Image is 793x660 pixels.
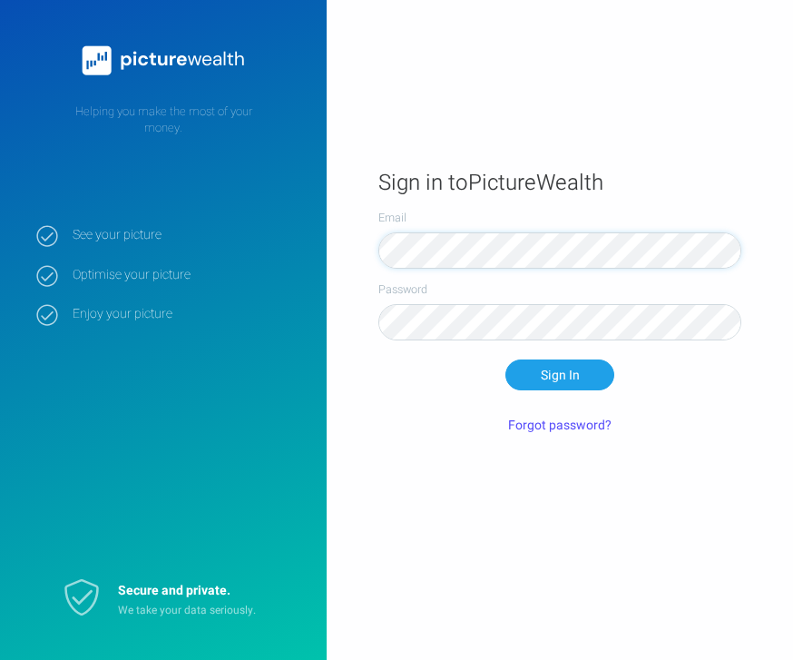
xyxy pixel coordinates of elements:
h1: Sign in to PictureWealth [378,169,741,197]
button: Forgot password? [497,409,622,440]
strong: Enjoy your picture [73,306,299,322]
strong: Optimise your picture [73,267,299,283]
img: PictureWealth [73,36,254,85]
label: Email [378,210,741,226]
label: Password [378,281,741,298]
p: We take your data seriously. [118,603,281,618]
button: Sign In [505,360,614,390]
strong: See your picture [73,227,299,243]
strong: Secure and private. [118,581,230,600]
p: Helping you make the most of your money. [36,103,290,136]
